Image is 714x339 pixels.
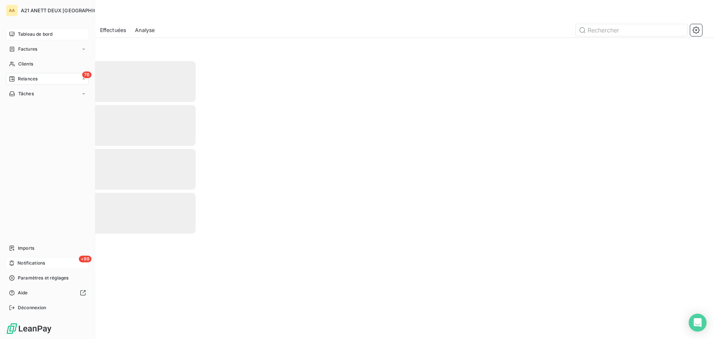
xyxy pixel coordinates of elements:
span: Imports [18,245,34,252]
span: Notifications [17,260,45,266]
span: Paramètres et réglages [18,275,68,281]
img: Logo LeanPay [6,323,52,335]
span: Relances [18,76,38,82]
span: Tâches [18,90,34,97]
input: Rechercher [576,24,687,36]
span: Déconnexion [18,304,46,311]
span: Effectuées [100,26,126,34]
span: 76 [82,71,91,78]
span: Aide [18,290,28,296]
span: Tableau de bord [18,31,52,38]
span: +99 [79,256,91,262]
span: Clients [18,61,33,67]
span: Factures [18,46,37,52]
div: Open Intercom Messenger [689,314,707,332]
span: A21 ANETT DEUX [GEOGRAPHIC_DATA] [21,7,114,13]
a: Aide [6,287,89,299]
div: AA [6,4,18,16]
span: Analyse [135,26,155,34]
